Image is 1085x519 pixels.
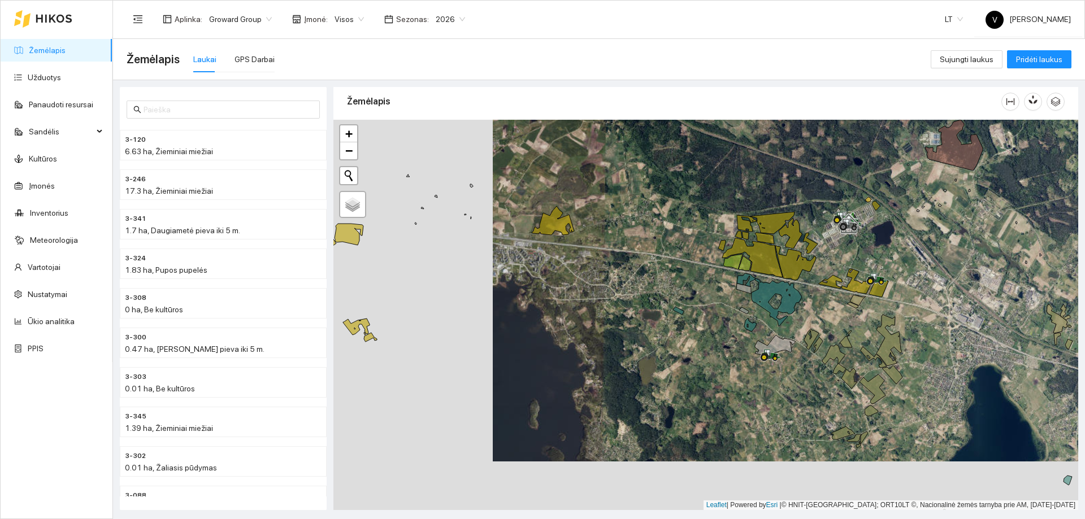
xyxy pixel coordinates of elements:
[940,53,993,66] span: Sujungti laukus
[125,372,146,382] span: 3-303
[125,451,146,461] span: 3-302
[235,53,275,66] div: GPS Darbai
[304,13,328,25] span: Įmonė :
[1007,50,1071,68] button: Pridėti laukus
[125,384,195,393] span: 0.01 ha, Be kultūros
[125,265,207,274] span: 1.83 ha, Pupos pupelės
[125,344,264,354] span: 0.47 ha, [PERSON_NAME] pieva iki 5 m.
[125,226,240,235] span: 1.7 ha, Daugiametė pieva iki 5 m.
[125,411,146,422] span: 3-345
[125,305,183,314] span: 0 ha, Be kultūros
[125,213,146,224] span: 3-341
[28,263,60,272] a: Vartotojai
[945,11,963,28] span: LT
[125,463,217,472] span: 0.01 ha, Žaliasis pūdymas
[125,293,146,303] span: 3-308
[30,208,68,217] a: Inventorius
[125,490,146,501] span: 3-088
[931,50,1002,68] button: Sujungti laukus
[127,50,180,68] span: Žemėlapis
[704,500,1078,510] div: | Powered by © HNIT-[GEOGRAPHIC_DATA]; ORT10LT ©, Nacionalinė žemės tarnyba prie AM, [DATE]-[DATE]
[144,103,313,116] input: Paieška
[30,235,78,245] a: Meteorologija
[396,13,429,25] span: Sezonas :
[1016,53,1062,66] span: Pridėti laukus
[340,125,357,142] a: Zoom in
[125,134,146,145] span: 3-120
[133,14,143,24] span: menu-fold
[340,192,365,217] a: Layers
[340,167,357,184] button: Initiate a new search
[766,501,778,509] a: Esri
[163,15,172,24] span: layout
[780,501,782,509] span: |
[29,46,66,55] a: Žemėlapis
[28,290,67,299] a: Nustatymai
[345,127,353,141] span: +
[125,253,146,264] span: 3-324
[193,53,216,66] div: Laukai
[29,120,93,143] span: Sandėlis
[125,186,213,195] span: 17.3 ha, Žieminiai miežiai
[175,13,202,25] span: Aplinka :
[436,11,465,28] span: 2026
[125,424,213,433] span: 1.39 ha, Žieminiai miežiai
[125,147,213,156] span: 6.63 ha, Žieminiai miežiai
[706,501,727,509] a: Leaflet
[1007,55,1071,64] a: Pridėti laukus
[133,106,141,114] span: search
[125,174,146,185] span: 3-246
[28,73,61,82] a: Užduotys
[340,142,357,159] a: Zoom out
[931,55,1002,64] a: Sujungti laukus
[29,100,93,109] a: Panaudoti resursai
[384,15,393,24] span: calendar
[347,85,1001,117] div: Žemėlapis
[28,344,44,353] a: PPIS
[345,143,353,158] span: −
[29,154,57,163] a: Kultūros
[292,15,301,24] span: shop
[29,181,55,190] a: Įmonės
[1002,97,1019,106] span: column-width
[335,11,364,28] span: Visos
[28,317,75,326] a: Ūkio analitika
[127,8,149,30] button: menu-fold
[209,11,272,28] span: Groward Group
[125,332,146,343] span: 3-300
[986,15,1071,24] span: [PERSON_NAME]
[1001,93,1019,111] button: column-width
[992,11,997,29] span: V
